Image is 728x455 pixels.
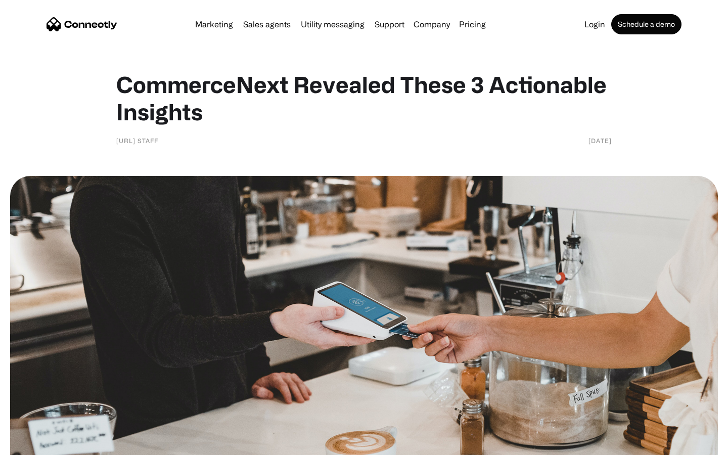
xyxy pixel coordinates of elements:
[191,20,237,28] a: Marketing
[455,20,490,28] a: Pricing
[20,437,61,451] ul: Language list
[414,17,450,31] div: Company
[371,20,408,28] a: Support
[10,437,61,451] aside: Language selected: English
[580,20,609,28] a: Login
[588,135,612,146] div: [DATE]
[239,20,295,28] a: Sales agents
[297,20,369,28] a: Utility messaging
[116,71,612,125] h1: CommerceNext Revealed These 3 Actionable Insights
[116,135,158,146] div: [URL] Staff
[611,14,681,34] a: Schedule a demo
